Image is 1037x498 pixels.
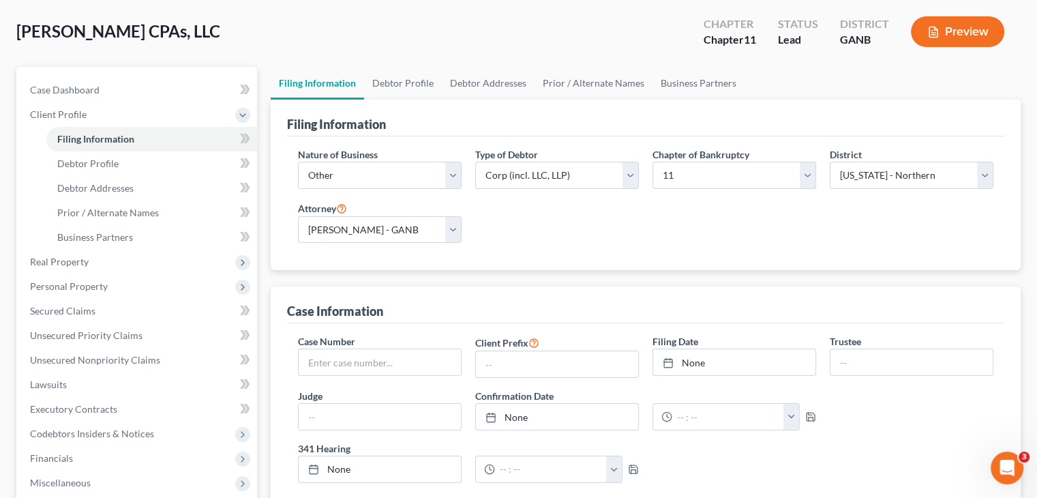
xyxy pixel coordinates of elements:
label: Case Number [298,334,355,349]
span: Prior / Alternate Names [57,207,159,218]
a: Filing Information [271,67,364,100]
input: Enter case number... [299,349,461,375]
label: Type of Debtor [475,147,538,162]
input: -- : -- [672,404,783,430]
label: Client Prefix [475,334,539,351]
label: 341 Hearing [291,441,646,456]
span: Debtor Profile [57,158,119,169]
a: Debtor Profile [46,151,257,176]
span: [PERSON_NAME] CPAs, LLC [16,21,220,41]
a: Debtor Profile [364,67,442,100]
label: District [830,147,862,162]
a: Business Partners [46,225,257,250]
a: Unsecured Priority Claims [19,323,257,348]
a: Case Dashboard [19,78,257,102]
span: Business Partners [57,231,133,243]
label: Chapter of Bankruptcy [652,147,749,162]
span: Codebtors Insiders & Notices [30,428,154,439]
span: 3 [1019,452,1030,463]
span: Executory Contracts [30,403,117,415]
label: Trustee [830,334,861,349]
input: -- [299,404,461,430]
div: Filing Information [287,116,386,132]
span: Debtor Addresses [57,182,134,194]
input: -- [476,351,638,377]
a: Debtor Addresses [442,67,535,100]
span: 11 [744,33,756,46]
button: Preview [911,16,1004,47]
div: Lead [778,32,818,48]
span: Filing Information [57,133,134,145]
a: Debtor Addresses [46,176,257,201]
span: Miscellaneous [30,477,91,488]
span: Client Profile [30,108,87,120]
span: Unsecured Nonpriority Claims [30,354,160,366]
span: Lawsuits [30,379,67,390]
a: None [476,404,638,430]
label: Judge [298,389,322,403]
a: Prior / Alternate Names [535,67,652,100]
a: None [653,349,815,375]
div: GANB [840,32,889,48]
input: -- [830,349,993,375]
label: Filing Date [652,334,698,349]
a: Secured Claims [19,299,257,323]
a: Filing Information [46,127,257,151]
label: Attorney [298,200,347,216]
div: Chapter [704,32,756,48]
div: Status [778,16,818,32]
a: Executory Contracts [19,397,257,422]
a: Prior / Alternate Names [46,201,257,225]
label: Nature of Business [298,147,378,162]
a: Business Partners [652,67,745,100]
span: Real Property [30,256,89,267]
span: Financials [30,452,73,464]
label: Confirmation Date [468,389,823,403]
div: Case Information [287,303,383,319]
div: Chapter [704,16,756,32]
iframe: Intercom live chat [991,452,1023,484]
span: Case Dashboard [30,84,100,96]
input: -- : -- [495,456,606,482]
div: District [840,16,889,32]
a: Unsecured Nonpriority Claims [19,348,257,372]
a: None [299,456,461,482]
a: Lawsuits [19,372,257,397]
span: Secured Claims [30,305,95,317]
span: Personal Property [30,280,108,292]
span: Unsecured Priority Claims [30,329,142,341]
